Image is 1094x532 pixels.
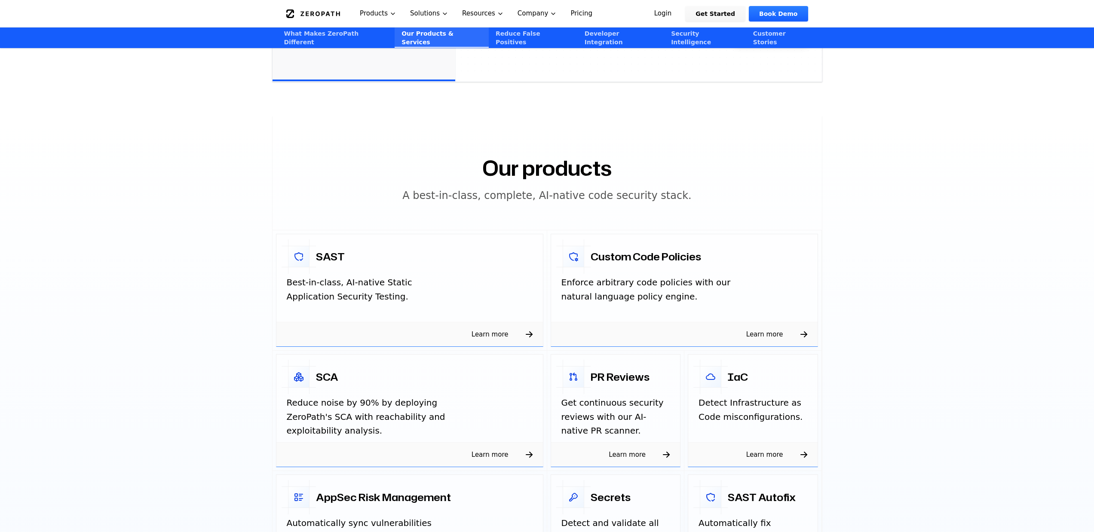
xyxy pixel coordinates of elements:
[746,28,817,48] a: Customer Stories
[402,189,691,202] h5: A best-in-class, complete, AI-native code security stack.
[749,6,808,21] a: Book Demo
[561,275,733,303] p: Enforce arbitrary code policies with our natural language policy engine.
[598,448,656,462] span: Learn more
[287,275,459,303] p: Best-in-class, AI-native Static Application Security Testing.
[644,6,682,21] a: Login
[287,396,459,438] p: Reduce noise by 90% by deploying ZeroPath's SCA with reachability and exploitability analysis.
[547,351,685,471] a: PR ReviewsGet continuous security reviews with our AI-native PR scanner.Learn more
[728,490,796,504] h3: SAST Autofix
[277,28,395,48] a: What Makes ZeroPath Different
[699,396,807,424] p: Detect Infrastructure as Code misconfigurations.
[591,370,650,384] h3: PR Reviews
[273,351,547,471] a: SCAReduce noise by 90% by deploying ZeroPath's SCA with reachability and exploitability analysis....
[482,158,612,178] h2: Our products
[728,370,748,384] h3: IaC
[664,28,746,48] a: Security Intelligence
[316,370,338,384] h3: SCA
[395,28,489,48] a: Our Products & Services
[561,396,670,438] p: Get continuous security reviews with our AI-native PR scanner.
[684,351,822,471] a: IaCDetect Infrastructure as Code misconfigurations.Learn more
[591,490,631,504] h3: Secrets
[316,250,345,263] h3: SAST
[316,490,451,504] h3: AppSec Risk Management
[736,327,794,341] span: Learn more
[461,448,519,462] span: Learn more
[685,6,745,21] a: Get Started
[578,28,664,48] a: Developer Integration
[591,250,701,263] h3: Custom Code Policies
[547,230,822,351] a: Custom Code PoliciesEnforce arbitrary code policies with our natural language policy engine.Learn...
[461,327,519,341] span: Learn more
[736,448,794,462] span: Learn more
[489,28,578,48] a: Reduce False Positives
[273,230,547,351] a: SASTBest-in-class, AI-native Static Application Security Testing.Learn more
